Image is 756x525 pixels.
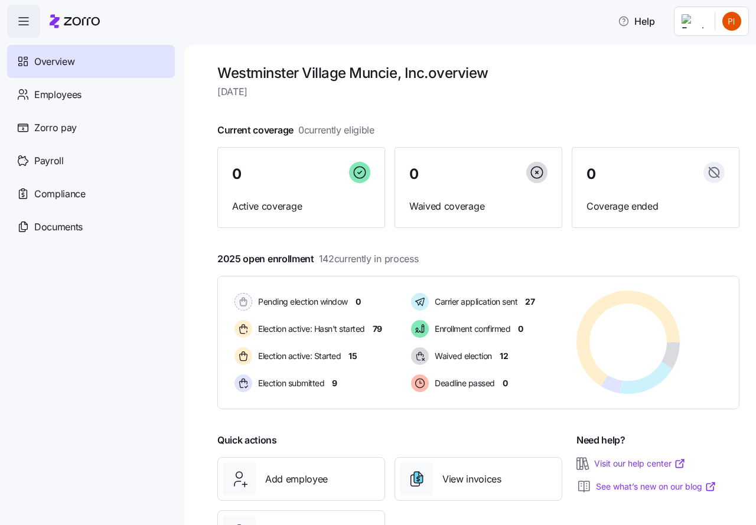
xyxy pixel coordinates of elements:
[34,54,74,69] span: Overview
[596,481,716,493] a: See what’s new on our blog
[518,323,523,335] span: 0
[7,111,175,144] a: Zorro pay
[255,377,324,389] span: Election submitted
[7,45,175,78] a: Overview
[373,323,382,335] span: 79
[442,472,501,487] span: View invoices
[265,472,328,487] span: Add employee
[34,220,83,234] span: Documents
[332,377,337,389] span: 9
[586,167,596,181] span: 0
[319,252,419,266] span: 142 currently in process
[431,323,510,335] span: Enrollment confirmed
[298,123,374,138] span: 0 currently eligible
[34,154,64,168] span: Payroll
[594,458,686,469] a: Visit our help center
[431,377,495,389] span: Deadline passed
[217,84,739,99] span: [DATE]
[722,12,741,31] img: 24d6825ccf4887a4818050cadfd93e6d
[348,350,357,362] span: 15
[255,296,348,308] span: Pending election window
[255,350,341,362] span: Election active: Started
[232,199,370,214] span: Active coverage
[682,14,705,28] img: Employer logo
[576,433,625,448] span: Need help?
[608,9,664,33] button: Help
[356,296,361,308] span: 0
[7,78,175,111] a: Employees
[500,350,508,362] span: 12
[217,433,277,448] span: Quick actions
[34,120,77,135] span: Zorro pay
[503,377,508,389] span: 0
[217,252,418,266] span: 2025 open enrollment
[217,64,739,82] h1: Westminster Village Muncie, Inc. overview
[34,187,86,201] span: Compliance
[409,167,419,181] span: 0
[431,350,492,362] span: Waived election
[7,177,175,210] a: Compliance
[232,167,242,181] span: 0
[217,123,374,138] span: Current coverage
[34,87,82,102] span: Employees
[7,144,175,177] a: Payroll
[525,296,535,308] span: 27
[7,210,175,243] a: Documents
[431,296,517,308] span: Carrier application sent
[586,199,725,214] span: Coverage ended
[618,14,655,28] span: Help
[255,323,365,335] span: Election active: Hasn't started
[409,199,548,214] span: Waived coverage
